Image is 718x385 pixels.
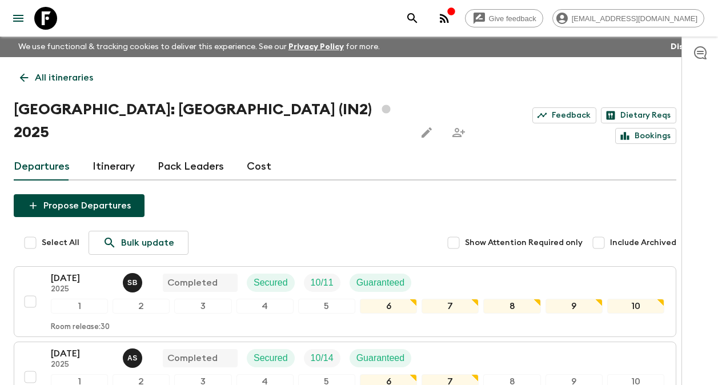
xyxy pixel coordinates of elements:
[247,349,295,367] div: Secured
[447,121,470,144] span: Share this itinerary
[247,274,295,292] div: Secured
[14,266,676,337] button: [DATE]2025Saadh BabuCompletedSecuredTrip FillGuaranteed12345678910Room release:30
[51,360,114,370] p: 2025
[51,285,114,294] p: 2025
[113,299,170,314] div: 2
[254,276,288,290] p: Secured
[247,153,271,181] a: Cost
[311,351,334,365] p: 10 / 14
[89,231,188,255] a: Bulk update
[483,14,543,23] span: Give feedback
[35,71,93,85] p: All itineraries
[14,98,406,144] h1: [GEOGRAPHIC_DATA]: [GEOGRAPHIC_DATA] (IN2) 2025
[7,7,30,30] button: menu
[254,351,288,365] p: Secured
[552,9,704,27] div: [EMAIL_ADDRESS][DOMAIN_NAME]
[51,271,114,285] p: [DATE]
[465,237,583,248] span: Show Attention Required only
[14,37,384,57] p: We use functional & tracking cookies to deliver this experience. See our for more.
[311,276,334,290] p: 10 / 11
[422,299,479,314] div: 7
[607,299,664,314] div: 10
[42,237,79,248] span: Select All
[356,351,405,365] p: Guaranteed
[174,299,231,314] div: 3
[532,107,596,123] a: Feedback
[304,274,340,292] div: Trip Fill
[93,153,135,181] a: Itinerary
[51,299,108,314] div: 1
[123,276,145,286] span: Saadh Babu
[304,349,340,367] div: Trip Fill
[610,237,676,248] span: Include Archived
[167,351,218,365] p: Completed
[601,107,676,123] a: Dietary Reqs
[236,299,294,314] div: 4
[465,9,543,27] a: Give feedback
[121,236,174,250] p: Bulk update
[668,39,704,55] button: Dismiss
[167,276,218,290] p: Completed
[14,194,145,217] button: Propose Departures
[545,299,603,314] div: 9
[14,153,70,181] a: Departures
[288,43,344,51] a: Privacy Policy
[415,121,438,144] button: Edit this itinerary
[356,276,405,290] p: Guaranteed
[14,66,99,89] a: All itineraries
[51,323,110,332] p: Room release: 30
[51,347,114,360] p: [DATE]
[401,7,424,30] button: search adventures
[565,14,704,23] span: [EMAIL_ADDRESS][DOMAIN_NAME]
[298,299,355,314] div: 5
[123,352,145,361] span: Anvar Sadic
[360,299,417,314] div: 6
[158,153,224,181] a: Pack Leaders
[483,299,540,314] div: 8
[615,128,676,144] a: Bookings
